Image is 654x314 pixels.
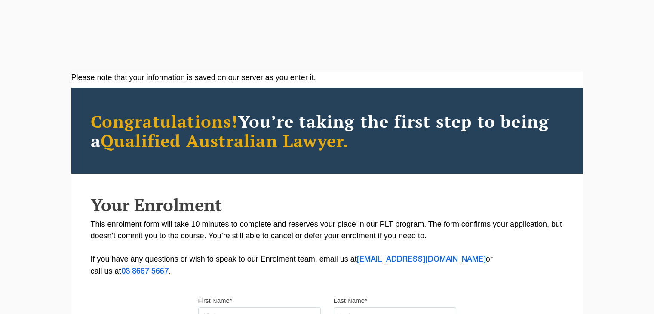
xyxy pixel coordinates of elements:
[334,296,367,305] label: Last Name*
[71,72,583,83] div: Please note that your information is saved on our server as you enter it.
[198,296,232,305] label: First Name*
[91,111,564,150] h2: You’re taking the first step to being a
[91,110,238,132] span: Congratulations!
[101,129,349,152] span: Qualified Australian Lawyer.
[91,195,564,214] h2: Your Enrolment
[121,268,169,275] a: 03 8667 5667
[91,219,564,277] p: This enrolment form will take 10 minutes to complete and reserves your place in our PLT program. ...
[357,256,486,263] a: [EMAIL_ADDRESS][DOMAIN_NAME]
